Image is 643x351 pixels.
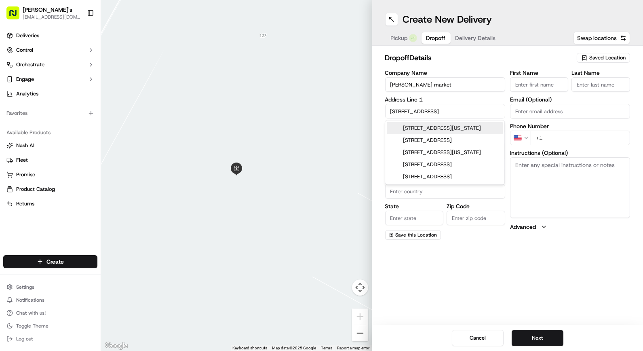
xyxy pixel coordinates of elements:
span: Product Catalog [16,186,55,193]
div: Favorites [3,107,97,120]
label: Last Name [571,70,630,76]
a: Nash AI [6,142,94,149]
input: Enter state [385,211,444,225]
input: Enter zip code [447,211,505,225]
div: Start new chat [36,77,133,85]
span: Analytics [16,90,38,97]
button: [PERSON_NAME]'s[EMAIL_ADDRESS][DOMAIN_NAME] [3,3,84,23]
span: [DATE] [72,125,88,132]
span: Map data ©2025 Google [272,346,316,350]
a: Report a map error [337,346,370,350]
span: Toggle Theme [16,323,48,329]
span: Saved Location [589,54,626,61]
label: Zip Code [447,203,505,209]
button: Cancel [452,330,504,346]
a: Open this area in Google Maps (opens a new window) [103,340,130,351]
span: Delivery Details [455,34,496,42]
span: Orchestrate [16,61,44,68]
button: Orchestrate [3,58,97,71]
div: Suggestions [385,120,505,185]
span: [PERSON_NAME] [25,147,65,154]
button: Notifications [3,294,97,306]
a: 💻API Documentation [65,178,133,192]
a: Fleet [6,156,94,164]
span: Nash AI [16,142,34,149]
span: Promise [16,171,35,178]
img: Angelique Valdez [8,118,21,131]
span: Create [46,258,64,266]
a: Analytics [3,87,97,100]
div: Past conversations [8,105,54,112]
img: 1736555255976-a54dd68f-1ca7-489b-9aae-adbdc363a1c4 [16,126,23,132]
span: Settings [16,284,34,290]
button: Keyboard shortcuts [233,345,268,351]
button: See all [125,104,147,113]
div: [STREET_ADDRESS][US_STATE] [387,122,503,134]
button: Log out [3,333,97,345]
input: Got a question? Start typing here... [21,52,145,61]
button: Control [3,44,97,57]
span: API Documentation [76,181,130,189]
span: [DATE] [72,147,88,154]
span: • [67,147,70,154]
span: Swap locations [577,34,617,42]
h2: dropoff Details [385,52,572,63]
button: Promise [3,168,97,181]
div: [STREET_ADDRESS][US_STATE] [387,146,503,159]
label: Phone Number [510,123,630,129]
span: Notifications [16,297,44,303]
div: [STREET_ADDRESS] [387,134,503,146]
span: • [67,125,70,132]
input: Enter last name [571,77,630,92]
a: Deliveries [3,29,97,42]
img: Liam S. [8,140,21,152]
span: Engage [16,76,34,83]
a: Returns [6,200,94,207]
div: We're available if you need us! [36,85,111,92]
button: Create [3,255,97,268]
p: Welcome 👋 [8,32,147,45]
button: Product Catalog [3,183,97,196]
img: 1755196953914-cd9d9cba-b7f7-46ee-b6f5-75ff69acacf5 [17,77,32,92]
button: Fleet [3,154,97,167]
button: Settings [3,281,97,293]
button: Toggle Theme [3,320,97,332]
div: Available Products [3,126,97,139]
span: Fleet [16,156,28,164]
span: Knowledge Base [16,181,62,189]
a: Powered byPylon [57,200,98,207]
input: Enter email address [510,104,630,118]
label: Company Name [385,70,505,76]
span: [PERSON_NAME] [25,125,65,132]
button: Saved Location [577,52,630,63]
button: Start new chat [137,80,147,89]
label: First Name [510,70,569,76]
a: 📗Knowledge Base [5,178,65,192]
button: Save this Location [385,230,441,240]
img: 1736555255976-a54dd68f-1ca7-489b-9aae-adbdc363a1c4 [8,77,23,92]
span: Deliveries [16,32,39,39]
a: Promise [6,171,94,178]
button: Returns [3,197,97,210]
label: Advanced [510,223,536,231]
input: Enter phone number [531,131,630,145]
button: Swap locations [573,32,630,44]
button: Advanced [510,223,630,231]
span: Pylon [80,201,98,207]
button: Nash AI [3,139,97,152]
img: 1736555255976-a54dd68f-1ca7-489b-9aae-adbdc363a1c4 [16,148,23,154]
input: Enter country [385,184,505,199]
button: Engage [3,73,97,86]
div: [STREET_ADDRESS] [387,159,503,171]
a: Terms (opens in new tab) [321,346,333,350]
button: Zoom in [352,309,368,325]
input: Enter first name [510,77,569,92]
span: [EMAIL_ADDRESS][DOMAIN_NAME] [23,14,80,20]
span: Dropoff [426,34,446,42]
h1: Create New Delivery [403,13,492,26]
span: Returns [16,200,34,207]
img: Google [103,340,130,351]
button: Zoom out [352,325,368,341]
label: Address Line 1 [385,97,505,102]
input: Enter company name [385,77,505,92]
